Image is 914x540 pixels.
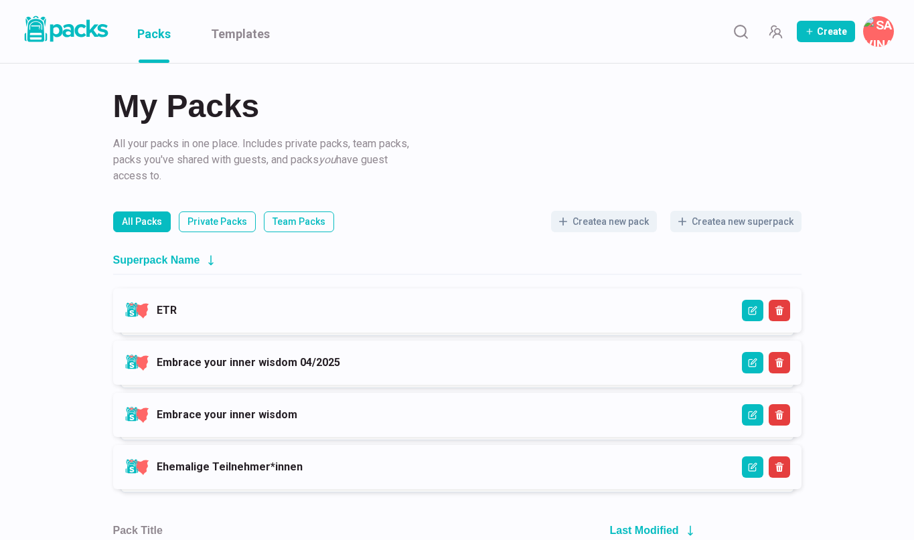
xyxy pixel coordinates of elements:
[742,456,763,478] button: Edit
[187,215,247,229] p: Private Packs
[610,524,679,537] h2: Last Modified
[113,90,802,122] h2: My Packs
[769,404,790,426] button: Delete Superpack
[727,18,754,45] button: Search
[113,524,163,537] h2: Pack Title
[113,136,414,184] p: All your packs in one place. Includes private packs, team packs, packs you've shared with guests,...
[742,404,763,426] button: Edit
[742,300,763,321] button: Edit
[769,300,790,321] button: Delete Superpack
[762,18,789,45] button: Manage Team Invites
[113,254,200,266] h2: Superpack Name
[20,13,110,45] img: Packs logo
[742,352,763,373] button: Edit
[122,215,162,229] p: All Packs
[863,16,894,47] button: Savina Tilmann
[273,215,325,229] p: Team Packs
[797,21,855,42] button: Create Pack
[670,211,802,232] button: Createa new superpack
[319,153,336,166] i: you
[551,211,657,232] button: Createa new pack
[769,456,790,478] button: Delete Superpack
[769,352,790,373] button: Delete Superpack
[20,13,110,50] a: Packs logo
